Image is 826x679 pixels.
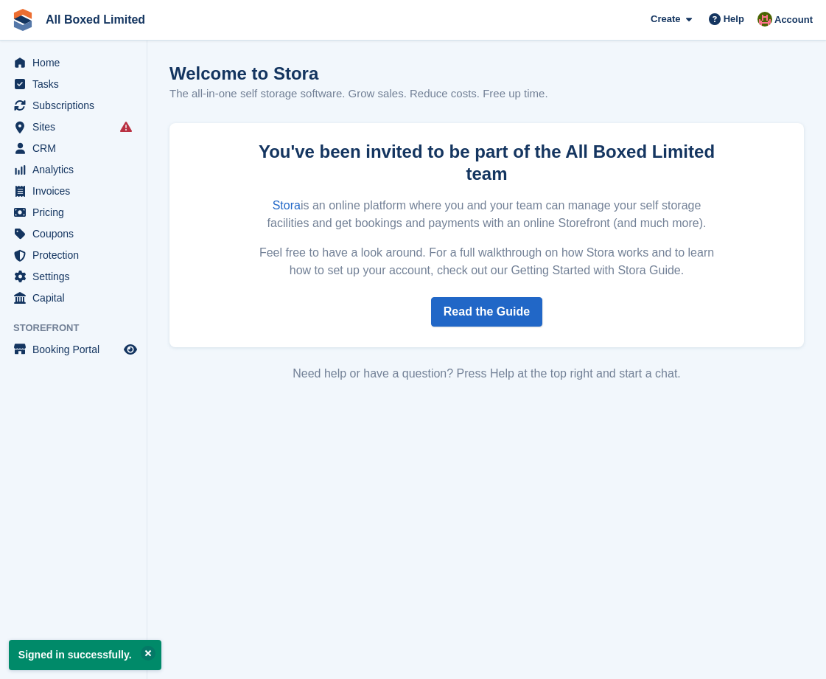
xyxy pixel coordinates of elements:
[273,199,301,212] a: Stora
[7,159,139,180] a: menu
[32,181,121,201] span: Invoices
[7,266,139,287] a: menu
[7,245,139,265] a: menu
[32,202,121,223] span: Pricing
[9,640,161,670] p: Signed in successfully.
[120,121,132,133] i: Smart entry sync failures have occurred
[169,63,548,83] h1: Welcome to Stora
[32,52,121,73] span: Home
[7,52,139,73] a: menu
[7,202,139,223] a: menu
[774,13,813,27] span: Account
[12,9,34,31] img: stora-icon-8386f47178a22dfd0bd8f6a31ec36ba5ce8667c1dd55bd0f319d3a0aa187defe.svg
[431,297,542,327] a: Read the Guide
[32,116,121,137] span: Sites
[7,138,139,159] a: menu
[32,223,121,244] span: Coupons
[32,266,121,287] span: Settings
[169,86,548,102] p: The all-in-one self storage software. Grow sales. Reduce costs. Free up time.
[7,288,139,308] a: menu
[32,288,121,308] span: Capital
[259,142,715,184] strong: You've been invited to be part of the All Boxed Limited team
[7,339,139,360] a: menu
[169,365,804,383] div: Need help or have a question? Press Help at the top right and start a chat.
[40,7,151,32] a: All Boxed Limited
[32,74,121,94] span: Tasks
[7,95,139,116] a: menu
[254,244,720,279] p: Feel free to have a look around. For a full walkthrough on how Stora works and to learn how to se...
[724,12,744,27] span: Help
[32,339,121,360] span: Booking Portal
[32,245,121,265] span: Protection
[122,341,139,358] a: Preview store
[757,12,772,27] img: Sharon Hawkins
[32,95,121,116] span: Subscriptions
[7,223,139,244] a: menu
[254,197,720,232] p: is an online platform where you and your team can manage your self storage facilities and get boo...
[651,12,680,27] span: Create
[7,116,139,137] a: menu
[32,138,121,159] span: CRM
[7,74,139,94] a: menu
[32,159,121,180] span: Analytics
[7,181,139,201] a: menu
[13,321,147,335] span: Storefront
